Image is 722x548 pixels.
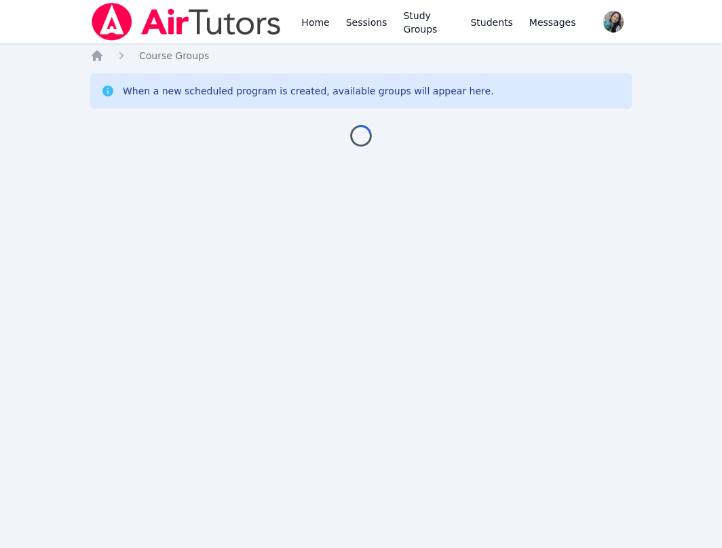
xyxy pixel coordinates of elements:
[123,84,494,98] div: When a new scheduled program is created, available groups will appear here.
[139,50,209,61] span: Course Groups
[90,49,632,62] nav: Breadcrumb
[529,16,576,29] span: Messages
[139,49,209,62] a: Course Groups
[90,3,282,41] img: Air Tutors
